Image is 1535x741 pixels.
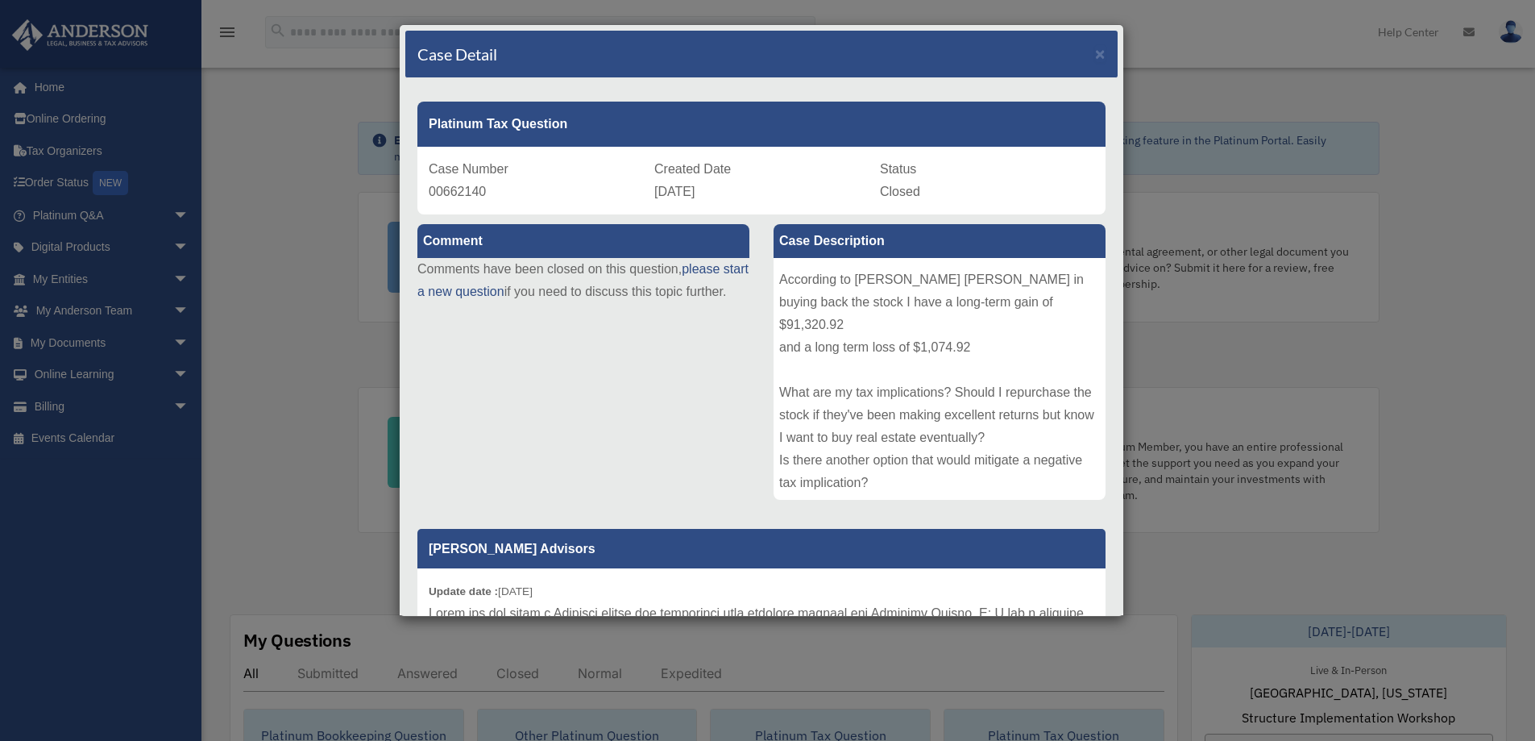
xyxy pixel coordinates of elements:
[417,258,749,303] p: Comments have been closed on this question, if you need to discuss this topic further.
[429,585,498,597] b: Update date :
[880,185,920,198] span: Closed
[654,162,731,176] span: Created Date
[880,162,916,176] span: Status
[429,162,508,176] span: Case Number
[417,224,749,258] label: Comment
[417,529,1106,568] p: [PERSON_NAME] Advisors
[774,224,1106,258] label: Case Description
[1095,44,1106,63] span: ×
[417,262,749,298] a: please start a new question
[417,43,497,65] h4: Case Detail
[1095,45,1106,62] button: Close
[429,585,533,597] small: [DATE]
[429,185,486,198] span: 00662140
[417,102,1106,147] div: Platinum Tax Question
[654,185,695,198] span: [DATE]
[774,258,1106,500] div: I had a question on what my tax implications would be. I liquidated company stock to buy an inves...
